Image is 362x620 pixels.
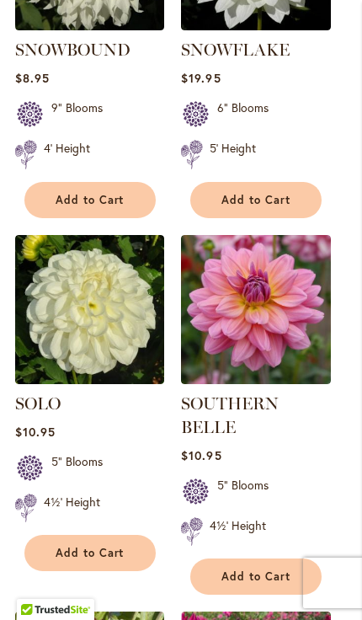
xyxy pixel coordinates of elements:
div: 5" Blooms [51,453,103,487]
button: Add to Cart [24,182,156,218]
div: 9" Blooms [51,99,103,133]
img: SOLO [15,235,164,384]
button: Add to Cart [190,182,322,218]
a: SOLO [15,393,61,414]
span: Add to Cart [56,546,125,560]
a: SOUTHERN BELLE [181,393,279,437]
div: 5' Height [210,140,256,173]
iframe: Launch Accessibility Center [13,560,60,607]
span: Add to Cart [221,193,290,207]
a: SOUTHERN BELLE [181,371,330,387]
div: 6" Blooms [217,99,269,133]
div: 4½' Height [210,517,266,550]
span: $10.95 [15,424,56,440]
button: Add to Cart [190,559,322,595]
button: Add to Cart [24,535,156,571]
a: SNOWBOUND [15,40,130,60]
span: $8.95 [15,70,50,86]
div: 5" Blooms [217,477,269,510]
a: SNOWFLAKE [181,40,290,60]
a: SNOWFLAKE [181,18,330,34]
img: SOUTHERN BELLE [181,235,330,384]
div: 4' Height [44,140,90,173]
span: Add to Cart [221,569,290,584]
span: Add to Cart [56,193,125,207]
a: Snowbound [15,18,164,34]
span: $10.95 [181,447,221,463]
a: SOLO [15,371,164,387]
span: $19.95 [181,70,221,86]
div: 4½' Height [44,494,100,526]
